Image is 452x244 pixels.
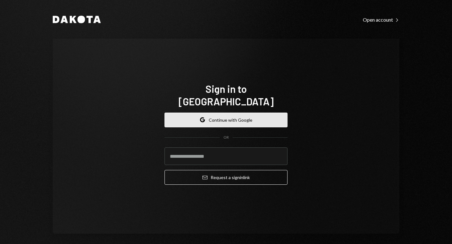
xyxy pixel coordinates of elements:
h1: Sign in to [GEOGRAPHIC_DATA] [164,82,288,108]
a: Open account [363,16,399,23]
div: Open account [363,17,399,23]
button: Request a signinlink [164,170,288,185]
button: Continue with Google [164,113,288,127]
div: OR [223,135,229,140]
